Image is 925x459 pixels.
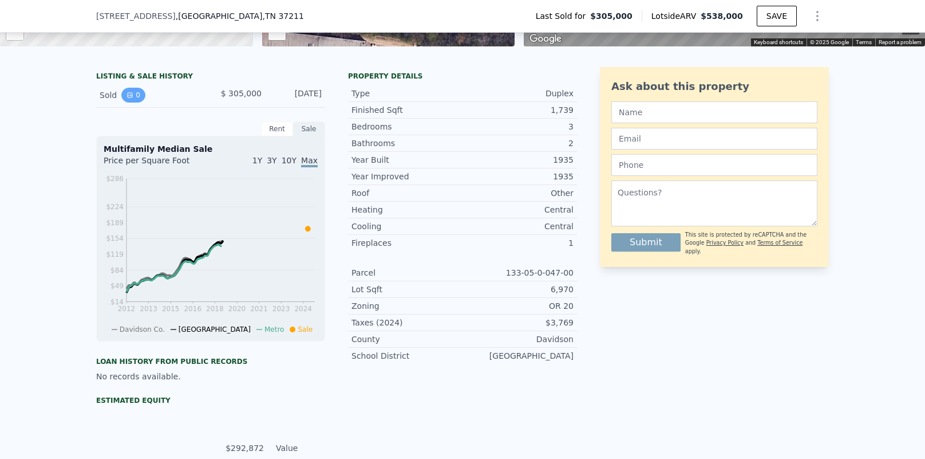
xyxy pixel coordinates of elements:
tspan: $286 [106,175,124,183]
div: County [351,334,462,345]
div: This site is protected by reCAPTCHA and the Google and apply. [685,231,817,256]
span: © 2025 Google [810,39,849,45]
span: Sale [298,325,313,334]
div: Bathrooms [351,138,462,149]
div: $3,769 [462,317,574,328]
div: Other [462,187,574,199]
div: 1935 [462,171,574,182]
span: 10Y [282,156,297,165]
div: Lot Sqft [351,284,462,295]
tspan: $119 [106,250,124,258]
button: SAVE [757,6,797,26]
td: Value [274,442,325,454]
div: Estimated Equity [96,396,325,405]
td: $292,872 [225,442,264,454]
div: No records available. [96,371,325,382]
input: Name [611,101,817,123]
tspan: $84 [110,266,124,274]
span: 1Y [252,156,262,165]
div: 1,739 [462,104,574,116]
div: Sale [293,121,325,136]
div: Ask about this property [611,79,817,95]
tspan: 2012 [118,305,136,313]
div: Taxes (2024) [351,317,462,328]
tspan: $189 [106,219,124,227]
div: Rent [261,121,293,136]
span: Last Sold for [536,10,591,22]
span: Lotside ARV [651,10,701,22]
tspan: 2021 [250,305,268,313]
div: Roof [351,187,462,199]
span: Davidson Co. [120,325,165,334]
tspan: 2018 [206,305,224,313]
div: Davidson [462,334,574,345]
div: 1935 [462,154,574,166]
button: Submit [611,233,681,252]
input: Email [611,128,817,150]
tspan: $154 [106,234,124,242]
div: 3 [462,121,574,132]
img: Google [527,32,564,46]
tspan: 2024 [294,305,312,313]
a: Terms of Service [757,240,803,246]
span: $305,000 [590,10,633,22]
div: Parcel [351,267,462,278]
tspan: 2023 [272,305,290,313]
span: 3Y [267,156,276,165]
div: OR 20 [462,300,574,312]
div: Multifamily Median Sale [104,143,318,155]
div: Finished Sqft [351,104,462,116]
input: Phone [611,154,817,176]
span: [STREET_ADDRESS] [96,10,176,22]
div: [GEOGRAPHIC_DATA] [462,350,574,362]
div: Duplex [462,88,574,99]
tspan: 2015 [162,305,180,313]
tspan: 2016 [184,305,201,313]
span: $ 305,000 [221,89,262,98]
div: 6,970 [462,284,574,295]
div: Year Built [351,154,462,166]
tspan: $224 [106,203,124,211]
a: Terms (opens in new tab) [856,39,872,45]
a: Open this area in Google Maps (opens a new window) [527,32,564,46]
div: 1 [462,237,574,249]
div: Bedrooms [351,121,462,132]
span: $538,000 [701,11,743,21]
div: Property details [348,72,577,81]
div: Type [351,88,462,99]
div: Central [462,204,574,215]
tspan: 2020 [228,305,246,313]
button: Show Options [806,5,829,28]
tspan: 2013 [140,305,157,313]
a: Privacy Policy [706,240,744,246]
div: Year Improved [351,171,462,182]
a: Report a problem [879,39,922,45]
div: 2 [462,138,574,149]
button: Keyboard shortcuts [754,38,803,46]
tspan: $14 [110,298,124,306]
div: Fireplaces [351,237,462,249]
span: , [GEOGRAPHIC_DATA] [176,10,304,22]
div: Heating [351,204,462,215]
span: Metro [264,325,284,334]
div: [DATE] [271,88,322,103]
div: 133-05-0-047-00 [462,267,574,278]
div: Central [462,221,574,232]
button: View historical data [121,88,145,103]
div: Sold [100,88,201,103]
div: Zoning [351,300,462,312]
span: Max [301,156,318,167]
div: LISTING & SALE HISTORY [96,72,325,83]
span: [GEOGRAPHIC_DATA] [179,325,251,334]
span: , TN 37211 [262,11,303,21]
tspan: $49 [110,282,124,290]
div: Price per Square Foot [104,155,211,173]
div: Cooling [351,221,462,232]
div: Loan history from public records [96,357,325,366]
div: School District [351,350,462,362]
